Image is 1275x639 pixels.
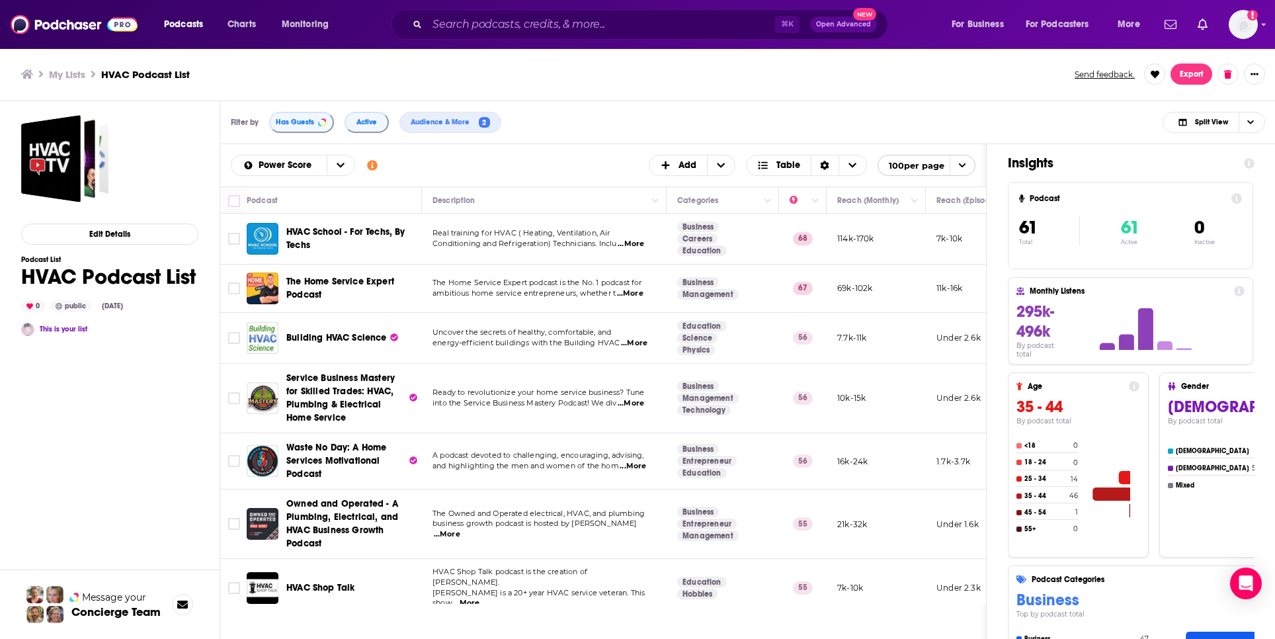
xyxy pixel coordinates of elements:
p: 56 [793,454,813,468]
button: open menu [942,14,1020,35]
a: My Lists [49,68,85,81]
span: Ready to revolutionize your home service business? Tune [432,388,644,397]
span: into the Service Business Mastery Podcast! We div [432,398,616,407]
h3: 35 - 44 [1016,397,1139,417]
a: Hobbies [677,589,718,599]
p: 16k-24k [837,456,868,467]
span: Toggle select row [228,518,240,530]
button: Column Actions [907,192,923,208]
span: The Owned and Operated electrical, HVAC, and plumbing [432,509,645,518]
div: Podcast [247,192,278,208]
p: 56 [793,331,813,345]
a: Education [677,577,727,587]
h1: HVAC Podcast List [21,264,196,290]
p: 56 [793,392,813,405]
button: Edit Details [21,224,198,245]
h4: 0 [1073,441,1078,450]
h4: 25 - 34 [1024,475,1068,483]
button: Choose View [1163,112,1265,133]
a: HVAC Podcast List [21,115,108,202]
button: open menu [327,155,354,175]
button: Column Actions [760,192,776,208]
p: 11k-16k [936,282,962,294]
a: Careers [677,234,718,244]
h3: Concierge Team [71,605,161,618]
span: The Home Service Expert podcast is the No. 1 podcast for [432,278,642,287]
a: Business [677,222,719,232]
a: Education [677,468,727,478]
span: Podcasts [164,15,203,34]
a: Show additional information [367,159,378,172]
img: Building HVAC Science [247,322,278,354]
p: 7k-10k [936,233,962,244]
h3: Filter by [231,118,259,127]
span: 100 per page [878,155,944,176]
div: Search podcasts, credits, & more... [403,9,901,40]
p: Under 2.6k [936,392,981,404]
img: Waste No Day: A Home Services Motivational Podcast [247,445,278,477]
p: 69k-102k [837,282,872,294]
span: HVAC Shop Talk [286,582,354,593]
h4: 35 - 44 [1024,492,1067,500]
span: 61 [1121,216,1139,239]
a: Charts [219,14,264,35]
div: [DATE] [97,301,128,312]
img: HVAC Shop Talk [247,572,278,604]
button: Show profile menu [1229,10,1258,39]
span: For Business [952,15,1004,34]
h4: 14 [1071,475,1078,484]
h1: Insights [1008,155,1233,171]
span: Has Guests [276,118,314,126]
span: ⌘ K [775,16,800,33]
svg: Add a profile image [1247,10,1258,21]
button: Open AdvancedNew [810,17,877,32]
span: Conditioning and Refrigeration) Technicians. Inclu [432,239,617,248]
span: 0 [1194,216,1204,239]
span: Owned and Operated - A Plumbing, Electrical, and HVAC Business Growth Podcast [286,498,398,549]
a: Physics [677,345,715,355]
a: Education [677,245,727,256]
span: For Podcasters [1026,15,1089,34]
a: Show notifications dropdown [1192,13,1213,36]
p: 55 [793,517,813,531]
span: [PERSON_NAME] is a 20+ year HVAC service veteran. This show [432,588,645,608]
img: User Profile [1229,10,1258,39]
p: Under 2.6k [936,332,981,343]
button: open menu [1108,14,1157,35]
span: HVAC Shop Talk podcast is the creation of [PERSON_NAME]. [432,567,587,587]
button: Show More Button [1244,64,1265,85]
span: Open Advanced [816,21,871,28]
div: Description [432,192,475,208]
h4: 0 [1073,458,1078,467]
h4: Podcast Categories [1032,575,1275,584]
img: The Home Service Expert Podcast [247,273,278,304]
div: Reach (Episode) [936,192,998,208]
img: Podchaser - Follow, Share and Rate Podcasts [11,12,138,37]
h3: Podcast List [21,255,196,264]
button: Choose View [746,155,867,176]
h3: HVAC Podcast List [101,68,190,81]
span: ...More [618,239,644,249]
button: Audience & More2 [399,112,501,133]
h2: Choose List sort [231,155,355,176]
div: 0 [21,300,45,312]
button: Export [1171,64,1212,85]
p: Active [1121,239,1139,245]
h4: 18 - 24 [1024,458,1071,466]
a: Business [677,507,719,517]
img: Owned and Operated - A Plumbing, Electrical, and HVAC Business Growth Podcast [247,508,278,540]
span: ...More [453,598,479,609]
a: This is your list [40,325,87,333]
span: 2 [479,117,490,128]
span: ...More [618,398,644,409]
a: Business [677,444,719,454]
span: Toggle select row [228,582,240,594]
a: HVAC School - For Techs, By Techs [286,226,417,252]
a: HVAC School - For Techs, By Techs [247,223,278,255]
p: Total [1019,239,1079,245]
a: Alyssa [21,323,34,336]
a: Entrepreneur [677,519,737,529]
